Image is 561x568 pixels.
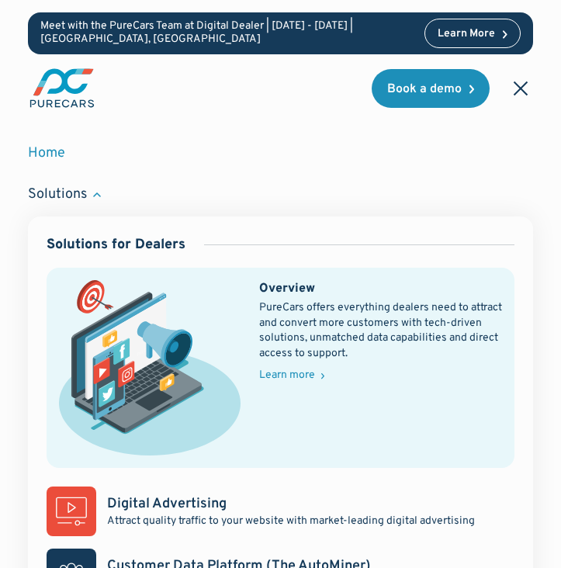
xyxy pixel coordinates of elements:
[28,185,87,204] div: Solutions
[259,280,315,297] div: Overview
[28,134,533,172] a: Home
[107,494,227,514] div: Digital Advertising
[438,29,495,40] div: Learn More
[28,67,96,109] img: purecars logo
[28,172,533,216] div: Solutions
[107,514,475,529] p: Attract quality traffic to your website with market-leading digital advertising
[387,83,462,95] div: Book a demo
[502,70,533,107] div: menu
[47,268,514,469] a: marketing illustration showing social media channels and campaignsOverviewPureCars offers everyth...
[59,280,240,456] img: marketing illustration showing social media channels and campaigns
[40,20,412,47] p: Meet with the PureCars Team at Digital Dealer | [DATE] - [DATE] | [GEOGRAPHIC_DATA], [GEOGRAPHIC_...
[47,235,185,255] div: Solutions for Dealers
[372,69,490,108] a: Book a demo
[424,19,521,48] a: Learn More
[259,370,315,381] div: Learn more
[259,300,502,361] div: PureCars offers everything dealers need to attract and convert more customers with tech-driven so...
[47,487,514,536] a: Digital AdvertisingAttract quality traffic to your website with market-leading digital advertising
[28,67,96,109] a: main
